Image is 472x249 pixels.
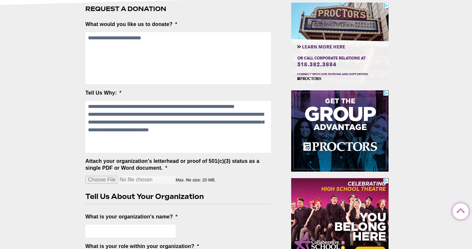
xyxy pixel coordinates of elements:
[176,172,221,182] span: Max. file size: 20 MB.
[85,5,276,13] h3: Request A Donation
[453,203,466,216] a: Back to Top
[85,21,177,28] label: What would you like us to donate?
[291,3,389,84] iframe: Advertisement
[291,90,389,172] iframe: Advertisement
[85,191,266,202] h2: Tell Us About Your Organization
[85,90,121,97] label: Tell Us Why:
[85,214,178,220] label: What is your organization's name?
[85,158,271,172] label: Attach your organization's letterhead or proof of 501(c)(3) status as a single PDF or Word document.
